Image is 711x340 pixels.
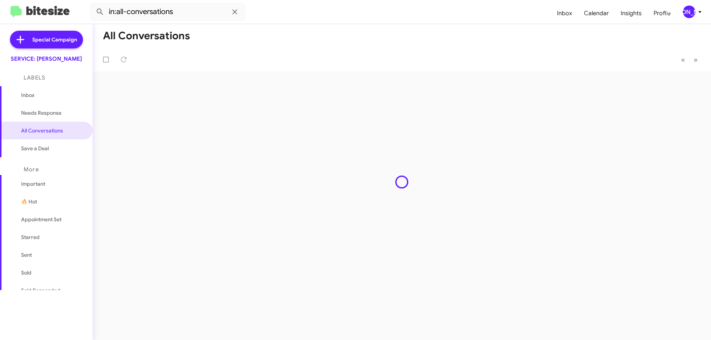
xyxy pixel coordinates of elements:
span: Sold [21,269,31,276]
a: Special Campaign [10,31,83,48]
span: 🔥 Hot [21,198,37,205]
input: Search [90,3,245,21]
h1: All Conversations [103,30,190,42]
button: Previous [677,52,690,67]
div: [PERSON_NAME] [683,6,695,18]
span: Starred [21,233,40,241]
a: Profile [648,3,677,24]
nav: Page navigation example [677,52,702,67]
button: Next [689,52,702,67]
span: Sold Responded [21,287,60,294]
span: More [24,166,39,173]
span: « [681,55,685,64]
span: All Conversations [21,127,63,134]
span: Important [21,180,84,188]
span: Inbox [21,91,84,99]
span: Needs Response [21,109,84,117]
div: SERVICE: [PERSON_NAME] [11,55,82,63]
a: Calendar [578,3,615,24]
button: [PERSON_NAME] [677,6,703,18]
a: Insights [615,3,648,24]
span: Appointment Set [21,216,61,223]
span: Sent [21,251,32,259]
span: Labels [24,74,45,81]
span: » [694,55,698,64]
span: Save a Deal [21,145,49,152]
a: Inbox [551,3,578,24]
span: Special Campaign [32,36,77,43]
